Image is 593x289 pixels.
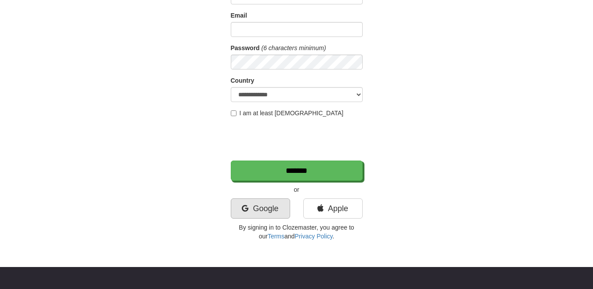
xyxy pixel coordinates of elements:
[231,198,290,219] a: Google
[231,223,363,241] p: By signing in to Clozemaster, you agree to our and .
[231,11,247,20] label: Email
[303,198,363,219] a: Apple
[262,44,326,51] em: (6 characters minimum)
[231,185,363,194] p: or
[231,110,236,116] input: I am at least [DEMOGRAPHIC_DATA]
[231,122,364,156] iframe: reCAPTCHA
[231,44,260,52] label: Password
[268,233,284,240] a: Terms
[231,109,344,117] label: I am at least [DEMOGRAPHIC_DATA]
[295,233,332,240] a: Privacy Policy
[231,76,255,85] label: Country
